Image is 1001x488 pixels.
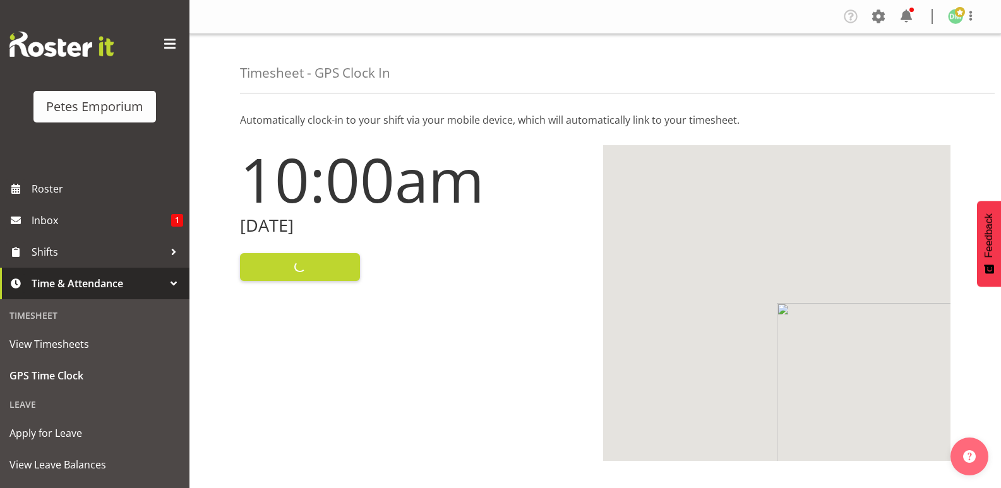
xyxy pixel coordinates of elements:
[46,97,143,116] div: Petes Emporium
[32,211,171,230] span: Inbox
[948,9,963,24] img: david-mcauley697.jpg
[240,66,390,80] h4: Timesheet - GPS Clock In
[3,328,186,360] a: View Timesheets
[9,32,114,57] img: Rosterit website logo
[240,112,950,128] p: Automatically clock-in to your shift via your mobile device, which will automatically link to you...
[3,302,186,328] div: Timesheet
[240,216,588,235] h2: [DATE]
[32,274,164,293] span: Time & Attendance
[32,179,183,198] span: Roster
[240,145,588,213] h1: 10:00am
[9,335,180,354] span: View Timesheets
[171,214,183,227] span: 1
[977,201,1001,287] button: Feedback - Show survey
[32,242,164,261] span: Shifts
[983,213,995,258] span: Feedback
[3,391,186,417] div: Leave
[3,360,186,391] a: GPS Time Clock
[963,450,976,463] img: help-xxl-2.png
[9,366,180,385] span: GPS Time Clock
[9,424,180,443] span: Apply for Leave
[9,455,180,474] span: View Leave Balances
[3,449,186,480] a: View Leave Balances
[3,417,186,449] a: Apply for Leave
